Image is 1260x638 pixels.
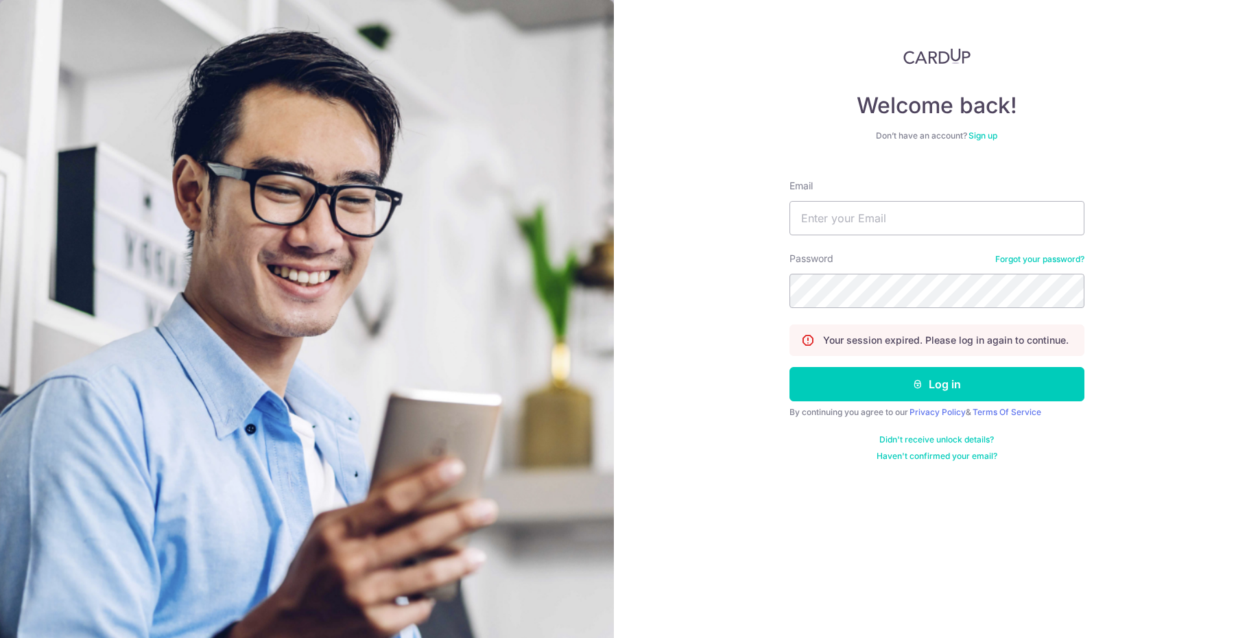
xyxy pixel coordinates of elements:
[789,201,1084,235] input: Enter your Email
[879,434,994,445] a: Didn't receive unlock details?
[877,451,997,462] a: Haven't confirmed your email?
[789,252,833,265] label: Password
[973,407,1041,417] a: Terms Of Service
[823,333,1069,347] p: Your session expired. Please log in again to continue.
[789,92,1084,119] h4: Welcome back!
[789,179,813,193] label: Email
[968,130,997,141] a: Sign up
[910,407,966,417] a: Privacy Policy
[903,48,971,64] img: CardUp Logo
[995,254,1084,265] a: Forgot your password?
[789,407,1084,418] div: By continuing you agree to our &
[789,130,1084,141] div: Don’t have an account?
[789,367,1084,401] button: Log in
